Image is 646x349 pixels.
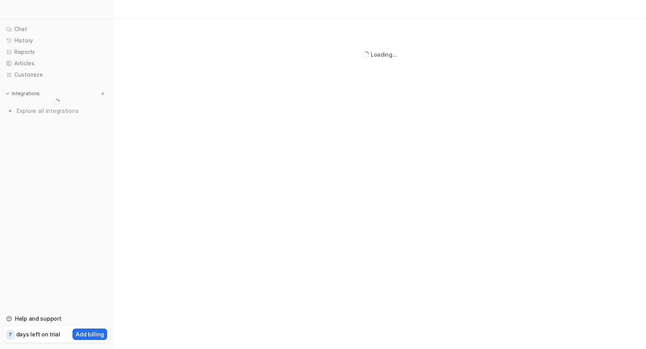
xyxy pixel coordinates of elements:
button: Add billing [72,329,107,340]
div: Loading... [371,50,397,59]
p: 7 [9,331,12,338]
img: expand menu [5,91,10,96]
button: Integrations [3,90,42,98]
img: menu_add.svg [100,91,106,96]
p: days left on trial [16,330,60,338]
a: Customize [3,69,110,80]
span: Explore all integrations [17,105,107,117]
img: explore all integrations [6,107,14,115]
a: Help and support [3,313,110,324]
a: Reports [3,46,110,57]
a: Articles [3,58,110,69]
a: Explore all integrations [3,105,110,116]
a: Chat [3,24,110,35]
p: Add billing [76,330,104,338]
a: History [3,35,110,46]
p: Integrations [12,90,40,97]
